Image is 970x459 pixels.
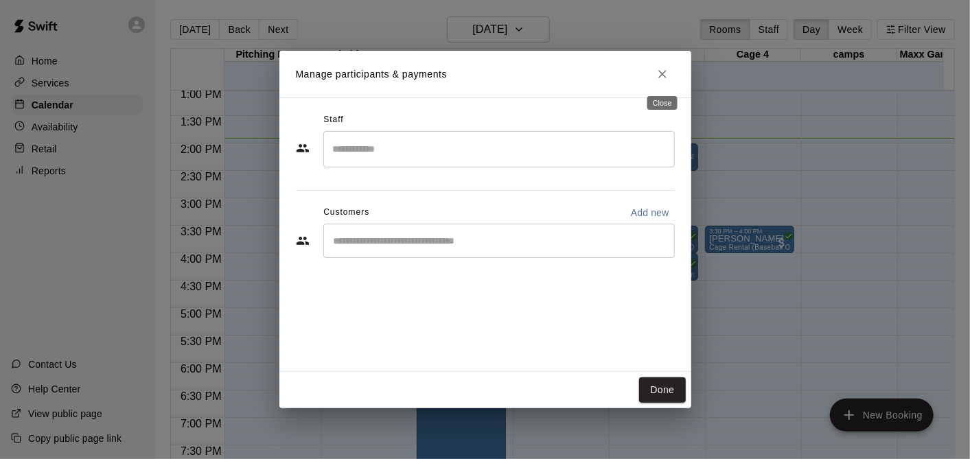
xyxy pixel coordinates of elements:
div: Start typing to search customers... [323,224,675,258]
div: Close [647,96,678,110]
div: Search staff [323,131,675,167]
button: Done [639,377,685,403]
span: Staff [323,109,343,131]
svg: Customers [296,234,310,248]
p: Add new [631,206,669,220]
span: Customers [323,202,369,224]
button: Close [650,62,675,86]
button: Add new [625,202,675,224]
svg: Staff [296,141,310,155]
p: Manage participants & payments [296,67,448,82]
